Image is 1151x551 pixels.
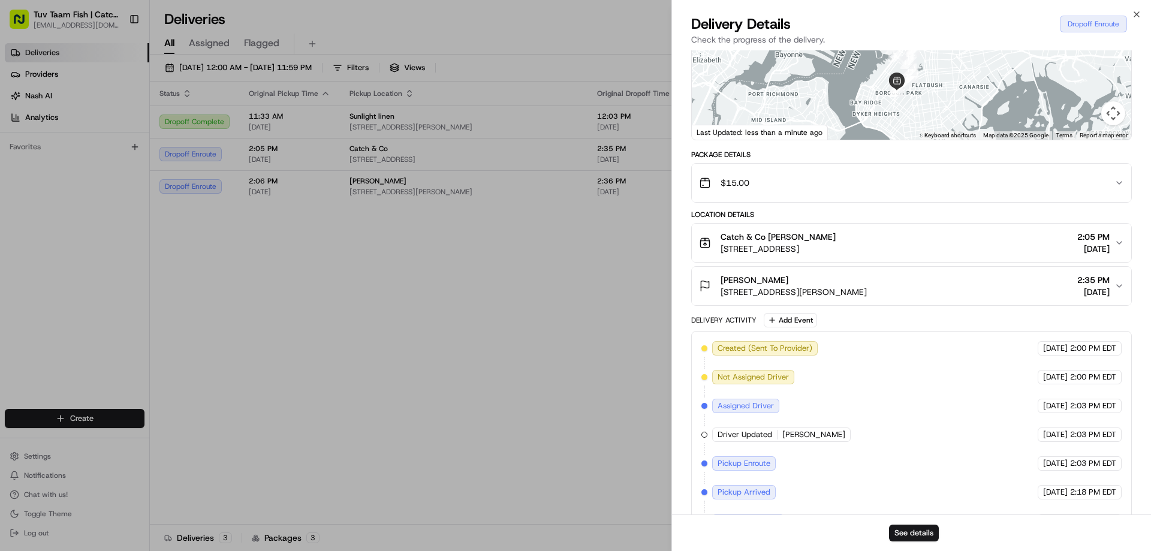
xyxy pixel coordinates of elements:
span: Map data ©2025 Google [983,132,1048,138]
span: $15.00 [721,177,749,189]
div: 4 [905,68,918,81]
span: Pickup Arrived [718,487,770,498]
p: Welcome 👋 [12,48,218,67]
span: [DATE] [1043,487,1068,498]
span: [DATE] [1043,458,1068,469]
input: Clear [31,77,198,90]
div: 16 [903,51,917,64]
div: 14 [903,63,917,76]
span: Catch & Co [PERSON_NAME] [721,231,836,243]
span: Created (Sent To Provider) [718,343,812,354]
img: Google [695,124,734,140]
div: Delivery Activity [691,315,757,325]
span: 2:03 PM EDT [1070,429,1116,440]
span: 2:00 PM EDT [1070,343,1116,354]
span: [DATE] [1043,343,1068,354]
span: [PERSON_NAME] [782,429,845,440]
span: Pylon [119,203,145,212]
span: 2:00 PM EDT [1070,372,1116,383]
button: [PERSON_NAME][STREET_ADDRESS][PERSON_NAME]2:35 PM[DATE] [692,267,1131,305]
span: Knowledge Base [24,174,92,186]
span: [DATE] [1043,401,1068,411]
div: 13 [902,70,915,83]
a: 📗Knowledge Base [7,169,97,191]
span: [DATE] [1043,429,1068,440]
a: Report a map error [1080,132,1128,138]
span: [PERSON_NAME] [721,274,788,286]
p: Check the progress of the delivery. [691,34,1132,46]
div: Start new chat [41,115,197,127]
button: See details [889,525,939,541]
div: 3 [888,49,902,62]
span: API Documentation [113,174,192,186]
button: Start new chat [204,118,218,133]
span: Pickup Enroute [718,458,770,469]
div: Location Details [691,210,1132,219]
span: [DATE] [1077,286,1110,298]
div: We're available if you need us! [41,127,152,136]
a: Terms (opens in new tab) [1056,132,1072,138]
div: 5 [905,70,918,83]
div: Last Updated: less than a minute ago [692,125,828,140]
span: Driver Updated [718,429,772,440]
div: 📗 [12,175,22,185]
img: 1736555255976-a54dd68f-1ca7-489b-9aae-adbdc363a1c4 [12,115,34,136]
span: [STREET_ADDRESS][PERSON_NAME] [721,286,867,298]
a: 💻API Documentation [97,169,197,191]
span: [STREET_ADDRESS] [721,243,836,255]
span: [DATE] [1043,372,1068,383]
img: Nash [12,12,36,36]
span: 2:18 PM EDT [1070,487,1116,498]
span: Delivery Details [691,14,791,34]
span: Not Assigned Driver [718,372,789,383]
a: Open this area in Google Maps (opens a new window) [695,124,734,140]
span: 2:35 PM [1077,274,1110,286]
button: Keyboard shortcuts [924,131,976,140]
div: 15 [900,56,914,69]
span: 2:05 PM [1077,231,1110,243]
button: Catch & Co [PERSON_NAME][STREET_ADDRESS]2:05 PM[DATE] [692,224,1131,262]
button: Map camera controls [1101,101,1125,125]
span: 2:03 PM EDT [1070,401,1116,411]
div: 9 [890,84,903,97]
button: Add Event [764,313,817,327]
span: 2:03 PM EDT [1070,458,1116,469]
span: [DATE] [1077,243,1110,255]
button: $15.00 [692,164,1131,202]
div: 💻 [101,175,111,185]
span: Assigned Driver [718,401,774,411]
div: Package Details [691,150,1132,159]
a: Powered byPylon [85,203,145,212]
